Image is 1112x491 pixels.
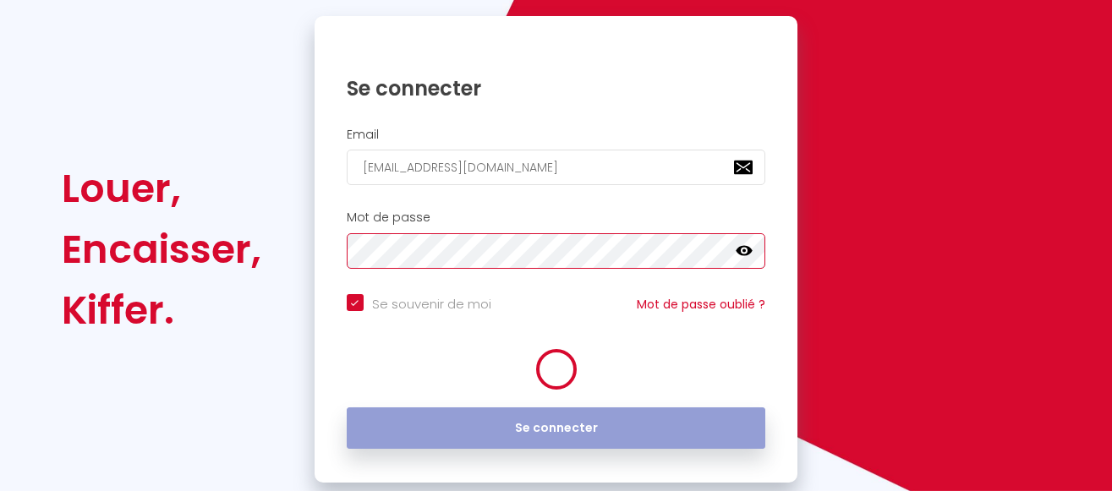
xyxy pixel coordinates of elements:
[347,150,766,185] input: Ton Email
[62,219,261,280] div: Encaisser,
[637,296,765,313] a: Mot de passe oublié ?
[62,280,261,341] div: Kiffer.
[14,7,64,57] button: Ouvrir le widget de chat LiveChat
[347,128,766,142] h2: Email
[347,210,766,225] h2: Mot de passe
[347,407,766,450] button: Se connecter
[62,158,261,219] div: Louer,
[347,75,766,101] h1: Se connecter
